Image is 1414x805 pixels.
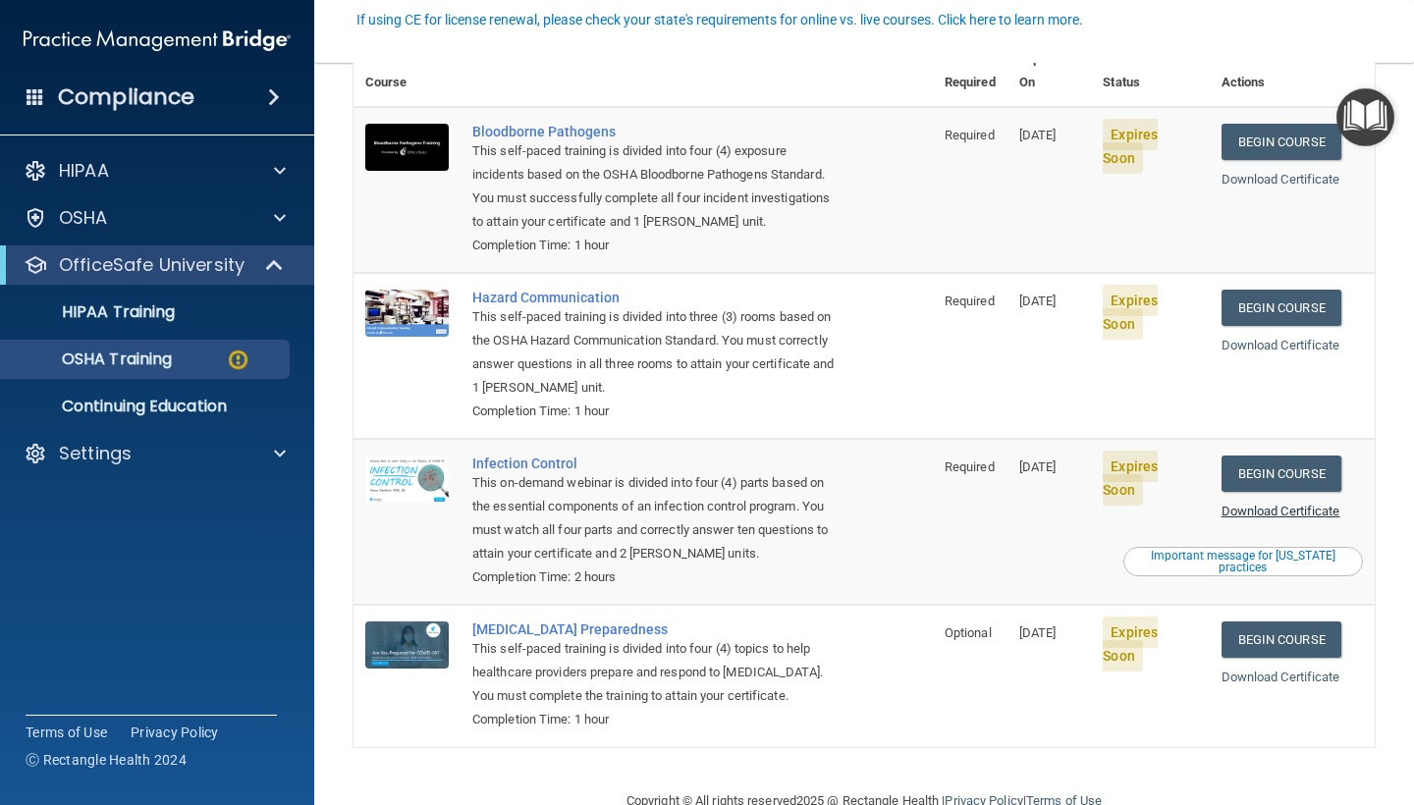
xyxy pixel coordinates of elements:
[472,637,835,708] div: This self-paced training is divided into four (4) topics to help healthcare providers prepare and...
[1103,119,1158,174] span: Expires Soon
[356,13,1083,27] div: If using CE for license renewal, please check your state's requirements for online vs. live cours...
[1222,670,1340,684] a: Download Certificate
[24,253,285,277] a: OfficeSafe University
[24,21,291,60] img: PMB logo
[59,442,132,465] p: Settings
[58,83,194,111] h4: Compliance
[472,471,835,565] div: This on-demand webinar is divided into four (4) parts based on the essential components of an inf...
[13,397,281,416] p: Continuing Education
[1336,88,1394,146] button: Open Resource Center
[353,10,1086,29] button: If using CE for license renewal, please check your state's requirements for online vs. live cours...
[226,348,250,372] img: warning-circle.0cc9ac19.png
[24,206,286,230] a: OSHA
[1126,550,1360,573] div: Important message for [US_STATE] practices
[1019,625,1057,640] span: [DATE]
[1103,285,1158,340] span: Expires Soon
[945,128,995,142] span: Required
[472,565,835,589] div: Completion Time: 2 hours
[13,302,175,322] p: HIPAA Training
[945,625,992,640] span: Optional
[59,159,109,183] p: HIPAA
[59,253,245,277] p: OfficeSafe University
[131,723,219,742] a: Privacy Policy
[472,290,835,305] a: Hazard Communication
[1222,504,1340,518] a: Download Certificate
[472,400,835,423] div: Completion Time: 1 hour
[472,305,835,400] div: This self-paced training is divided into three (3) rooms based on the OSHA Hazard Communication S...
[472,621,835,637] a: [MEDICAL_DATA] Preparedness
[472,456,835,471] a: Infection Control
[1222,124,1341,160] a: Begin Course
[1210,35,1375,107] th: Actions
[1222,172,1340,187] a: Download Certificate
[24,442,286,465] a: Settings
[472,124,835,139] a: Bloodborne Pathogens
[1222,456,1341,492] a: Begin Course
[1222,338,1340,352] a: Download Certificate
[1019,128,1057,142] span: [DATE]
[353,35,461,107] th: Course
[1103,617,1158,671] span: Expires Soon
[472,708,835,731] div: Completion Time: 1 hour
[945,294,995,308] span: Required
[472,139,835,234] div: This self-paced training is divided into four (4) exposure incidents based on the OSHA Bloodborne...
[1019,294,1057,308] span: [DATE]
[472,234,835,257] div: Completion Time: 1 hour
[26,723,107,742] a: Terms of Use
[59,206,108,230] p: OSHA
[26,750,187,770] span: Ⓒ Rectangle Health 2024
[1222,621,1341,658] a: Begin Course
[24,159,286,183] a: HIPAA
[1123,547,1363,576] button: Read this if you are a dental practitioner in the state of CA
[1019,459,1057,474] span: [DATE]
[1222,290,1341,326] a: Begin Course
[1091,35,1209,107] th: Status
[933,35,1007,107] th: Required
[13,349,172,369] p: OSHA Training
[945,459,995,474] span: Required
[1103,451,1158,506] span: Expires Soon
[1007,35,1092,107] th: Expires On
